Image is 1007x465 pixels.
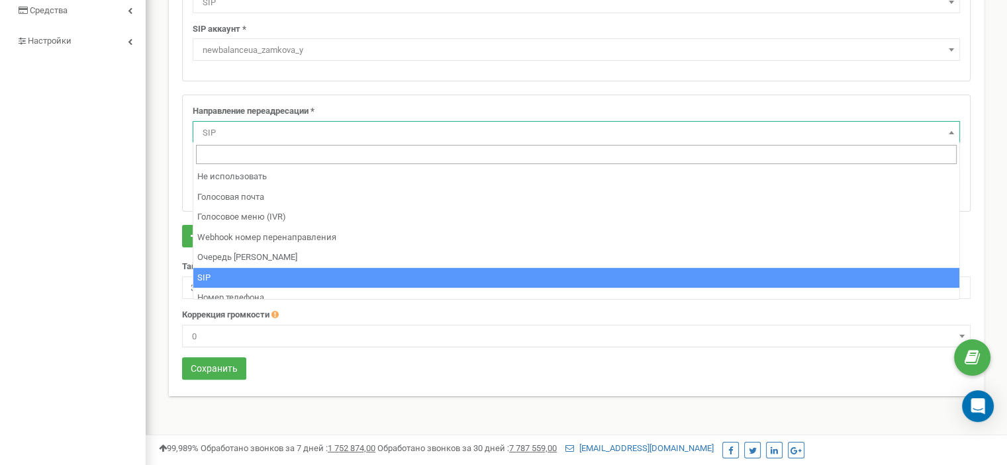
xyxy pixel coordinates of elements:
[193,167,959,187] li: Не использовать
[193,23,246,36] label: SIP аккаунт *
[193,268,959,288] li: SIP
[193,288,959,308] li: Номер телефона
[962,390,994,422] div: Open Intercom Messenger
[193,121,960,144] span: SIP
[565,443,714,453] a: [EMAIL_ADDRESS][DOMAIN_NAME]
[197,124,955,142] span: SIP
[182,357,246,380] button: Сохранить
[182,261,267,273] label: Таймаут в секундах*
[193,38,960,61] span: newbalanceua_zamkova_y
[197,41,955,60] span: newbalanceua_zamkova_y
[182,225,309,247] button: Добавить направление
[30,5,68,15] span: Средства
[159,443,199,453] span: 99,989%
[182,309,269,321] label: Коррекция громкости
[377,443,557,453] span: Обработано звонков за 30 дней :
[193,228,959,248] li: Webhook номер перенаправления
[193,247,959,268] li: Очередь [PERSON_NAME]
[201,443,375,453] span: Обработано звонков за 7 дней :
[193,187,959,208] li: Голосовая почта
[509,443,557,453] u: 7 787 559,00
[193,105,314,118] label: Направление переадресации *
[328,443,375,453] u: 1 752 874,00
[187,327,966,346] span: 0
[182,325,971,347] span: 0
[28,36,72,46] span: Настройки
[193,207,959,228] li: Голосовое меню (IVR)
